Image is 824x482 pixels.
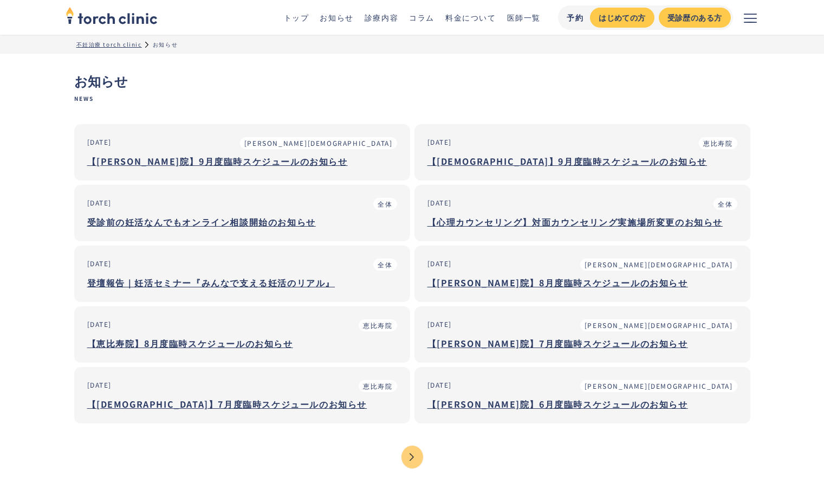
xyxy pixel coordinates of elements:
div: 恵比寿院 [703,138,732,148]
a: [DATE][PERSON_NAME][DEMOGRAPHIC_DATA]【[PERSON_NAME]院】8月度臨時スケジュールのお知らせ [414,246,750,302]
div: 恵比寿院 [363,381,392,391]
img: torch clinic [66,3,158,27]
a: [DATE]恵比寿院【[DEMOGRAPHIC_DATA]】7月度臨時スケジュールのお知らせ [74,367,410,423]
a: home [66,8,158,27]
a: [DATE]全体受診前の妊活なんでもオンライン相談開始のお知らせ [74,185,410,241]
a: [DATE]恵比寿院【[DEMOGRAPHIC_DATA]】9月度臨時スケジュールのお知らせ [414,124,750,181]
div: 【恵比寿院】8月度臨時スケジュールのお知らせ [87,337,397,350]
div: [PERSON_NAME][DEMOGRAPHIC_DATA] [585,381,733,391]
a: 受診歴のある方 [659,8,731,28]
div: [PERSON_NAME][DEMOGRAPHIC_DATA] [244,138,393,148]
div: はじめての方 [599,12,645,23]
div: [DATE] [87,380,112,390]
div: 【[PERSON_NAME]院】9月度臨時スケジュールのお知らせ [87,155,397,168]
div: 全体 [378,199,392,209]
div: 全体 [718,199,732,209]
div: 【[PERSON_NAME]院】6月度臨時スケジュールのお知らせ [427,397,737,410]
a: [DATE]恵比寿院【恵比寿院】8月度臨時スケジュールのお知らせ [74,306,410,363]
div: [DATE] [427,319,452,329]
div: 予約 [567,12,583,23]
div: [DATE] [87,137,112,147]
h1: お知らせ [74,71,750,102]
div: 受診前の妊活なんでもオンライン相談開始のお知らせ [87,215,397,228]
div: [PERSON_NAME][DEMOGRAPHIC_DATA] [585,260,733,269]
a: [DATE]全体登壇報告｜妊活セミナー『みんなで支える妊活のリアル』 [74,246,410,302]
a: Next Page [401,445,424,469]
a: 診療内容 [365,12,398,23]
a: コラム [409,12,434,23]
div: List [74,436,750,478]
a: 医師一覧 [507,12,541,23]
div: 登壇報告｜妊活セミナー『みんなで支える妊活のリアル』 [87,276,397,289]
div: [DATE] [427,380,452,390]
div: 受診歴のある方 [667,12,722,23]
a: 不妊治療 torch clinic [76,40,142,48]
span: News [74,95,750,102]
a: [DATE][PERSON_NAME][DEMOGRAPHIC_DATA]【[PERSON_NAME]院】9月度臨時スケジュールのお知らせ [74,124,410,181]
div: 【[PERSON_NAME]院】7月度臨時スケジュールのお知らせ [427,337,737,350]
div: お知らせ [153,40,178,48]
a: はじめての方 [590,8,654,28]
a: [DATE]全体【心理カウンセリング】対面カウンセリング実施場所変更のお知らせ [414,185,750,241]
div: 全体 [378,260,392,269]
div: 恵比寿院 [363,320,392,330]
a: [DATE][PERSON_NAME][DEMOGRAPHIC_DATA]【[PERSON_NAME]院】7月度臨時スケジュールのお知らせ [414,306,750,363]
div: [DATE] [87,198,112,208]
div: 【心理カウンセリング】対面カウンセリング実施場所変更のお知らせ [427,215,737,228]
div: [DATE] [427,137,452,147]
a: 料金について [445,12,496,23]
div: 【[PERSON_NAME]院】8月度臨時スケジュールのお知らせ [427,276,737,289]
a: [DATE][PERSON_NAME][DEMOGRAPHIC_DATA]【[PERSON_NAME]院】6月度臨時スケジュールのお知らせ [414,367,750,423]
div: 【[DEMOGRAPHIC_DATA]】9月度臨時スケジュールのお知らせ [427,155,737,168]
a: トップ [284,12,309,23]
div: [DATE] [427,259,452,268]
div: [PERSON_NAME][DEMOGRAPHIC_DATA] [585,320,733,330]
div: 【[DEMOGRAPHIC_DATA]】7月度臨時スケジュールのお知らせ [87,397,397,410]
a: お知らせ [320,12,353,23]
div: [DATE] [87,319,112,329]
div: [DATE] [427,198,452,208]
div: [DATE] [87,259,112,268]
